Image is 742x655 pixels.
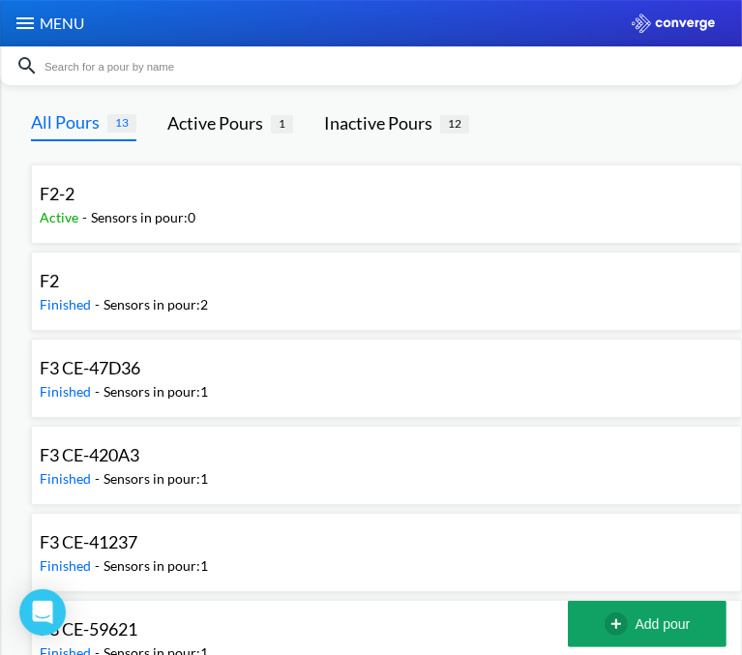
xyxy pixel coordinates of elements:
span: 12 [440,115,469,134]
div: Open Intercom Messenger [19,589,66,636]
span: F2-2 [40,183,74,204]
span: MENU [37,12,84,35]
a: F3 CE-41237Finished-Sensors in pour:1 [31,535,742,551]
div: Sensors in pour: 1 [104,468,208,490]
a: F3 CE-59621Finished-Sensors in pour:1 [31,622,742,639]
a: F3 CE-420A3Finished-Sensors in pour:1 [31,448,742,464]
span: Finished [40,383,95,400]
span: F3 CE-420A3 [40,444,139,465]
span: Active [40,209,82,225]
img: add-circle-outline.svg [605,612,636,636]
img: icon-search.svg [15,54,39,77]
a: F3 CE-47D36Finished-Sensors in pour:1 [31,361,742,377]
span: F2 [40,270,59,291]
div: Sensors in pour: 2 [104,294,208,315]
span: Finished [40,557,95,574]
span: F3 CE-41237 [40,531,137,552]
button: Add pour [568,601,727,647]
span: - [95,470,104,487]
span: 13 [107,114,136,133]
div: Sensors in pour: 1 [104,381,208,402]
span: - [95,383,104,400]
div: Inactive Pours [324,109,440,136]
a: F2Finished-Sensors in pour:2 [31,274,742,290]
span: 1 [271,115,293,134]
div: Sensors in pour: 0 [91,207,195,228]
span: Finished [40,296,95,313]
input: Search for a pour by name [39,55,723,76]
span: - [95,296,104,313]
div: Active Pours [167,109,271,136]
img: logo_ewhite.svg [632,14,715,33]
div: Sensors in pour: 1 [104,555,208,577]
span: F3 CE-47D36 [40,357,140,378]
span: - [82,209,91,225]
a: F2-2Active-Sensors in pour:0 [31,187,742,203]
span: Finished [40,470,95,487]
div: All Pours [31,108,107,135]
span: - [95,557,104,574]
span: F3 CE-59621 [40,618,137,640]
img: menu_icon.svg [14,12,37,35]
